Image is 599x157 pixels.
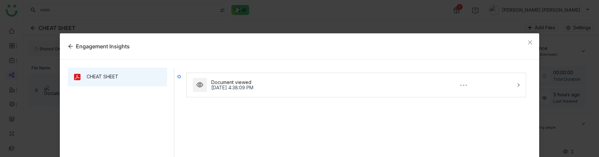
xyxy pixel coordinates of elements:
div: Document viewed[DATE] 4:38:09 PM--- [187,73,526,97]
div: CHEAT SHEET [87,73,118,80]
span: Engagement Insights [73,43,130,50]
button: Close [521,33,539,51]
div: [DATE] 4:38:09 PM [211,85,403,90]
img: pdf.svg [73,73,81,81]
img: views.svg [197,82,203,88]
div: --- [403,82,468,88]
div: Document viewed [211,80,403,85]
